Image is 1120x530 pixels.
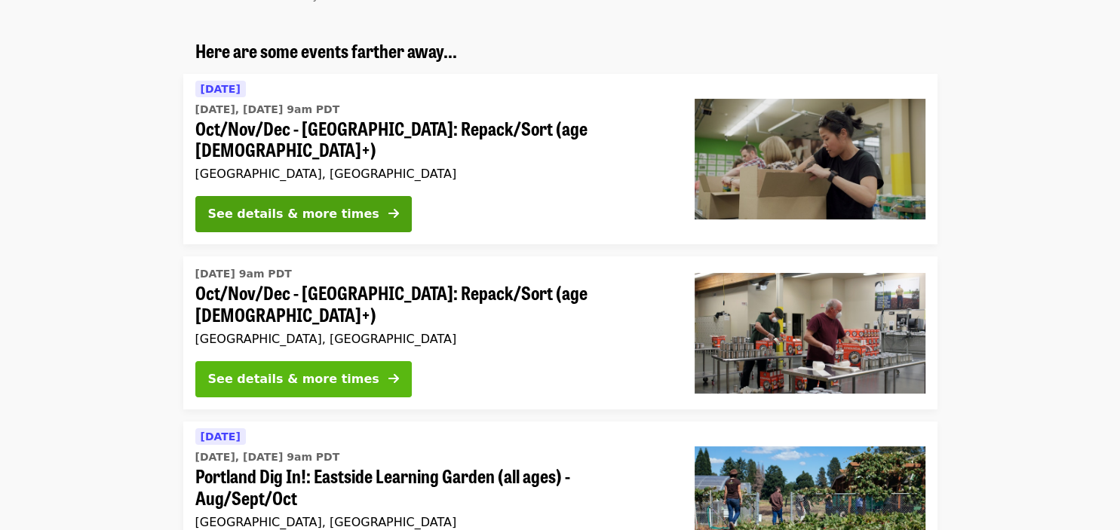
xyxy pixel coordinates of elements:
img: Oct/Nov/Dec - Portland: Repack/Sort (age 8+) organized by Oregon Food Bank [695,99,925,219]
i: arrow-right icon [388,207,399,221]
div: See details & more times [208,370,379,388]
div: [GEOGRAPHIC_DATA], [GEOGRAPHIC_DATA] [195,167,670,181]
div: See details & more times [208,205,379,223]
span: [DATE] [201,83,241,95]
a: See details for "Oct/Nov/Dec - Portland: Repack/Sort (age 8+)" [183,74,937,245]
span: Portland Dig In!: Eastside Learning Garden (all ages) - Aug/Sept/Oct [195,465,670,509]
time: [DATE], [DATE] 9am PDT [195,102,340,118]
div: [GEOGRAPHIC_DATA], [GEOGRAPHIC_DATA] [195,515,670,529]
span: Oct/Nov/Dec - [GEOGRAPHIC_DATA]: Repack/Sort (age [DEMOGRAPHIC_DATA]+) [195,118,670,161]
div: [GEOGRAPHIC_DATA], [GEOGRAPHIC_DATA] [195,332,670,346]
i: arrow-right icon [388,372,399,386]
time: [DATE], [DATE] 9am PDT [195,449,340,465]
button: See details & more times [195,361,412,397]
span: [DATE] [201,430,241,443]
span: Here are some events farther away... [195,37,457,63]
span: Oct/Nov/Dec - [GEOGRAPHIC_DATA]: Repack/Sort (age [DEMOGRAPHIC_DATA]+) [195,282,670,326]
a: See details for "Oct/Nov/Dec - Portland: Repack/Sort (age 16+)" [183,256,937,409]
time: [DATE] 9am PDT [195,266,292,282]
button: See details & more times [195,196,412,232]
img: Oct/Nov/Dec - Portland: Repack/Sort (age 16+) organized by Oregon Food Bank [695,273,925,394]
